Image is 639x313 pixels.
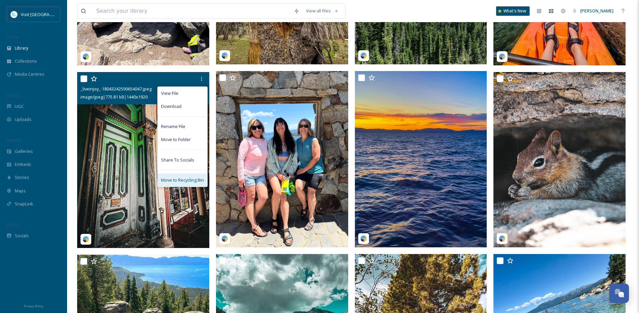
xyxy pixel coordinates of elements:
span: Library [15,45,28,51]
img: snapsea-logo.png [499,53,505,60]
a: View all files [303,4,342,17]
span: [PERSON_NAME] [580,8,614,14]
img: _liveinjoy_-18043242590654047.jpeg [77,72,209,248]
img: snapsea-logo.png [221,235,228,242]
img: snapsea-logo.png [360,52,367,59]
img: download.jpeg [11,11,17,18]
input: Search your library [93,4,290,18]
span: UGC [15,103,24,110]
img: snapsea-logo.png [360,235,367,242]
img: _liveinjoy_-18016779920586481.jpeg [493,72,626,247]
a: Privacy Policy [24,302,43,310]
a: What's New [496,6,530,16]
span: image/jpeg | 775.81 kB | 1440 x 1920 [81,94,148,100]
img: snapsea-logo.png [499,235,505,242]
img: snapsea-logo.png [83,236,89,243]
span: COLLECT [7,93,21,98]
span: Visit [GEOGRAPHIC_DATA] [21,11,73,17]
button: Open Chat [609,284,629,303]
span: WIDGETS [7,138,22,143]
a: [PERSON_NAME] [569,4,617,17]
span: Maps [15,188,26,194]
img: snapsea-logo.png [83,53,89,60]
span: Move to Folder [161,136,191,143]
span: Galleries [15,148,33,154]
span: Share To Socials [161,157,194,163]
span: SOCIALS [7,222,20,227]
span: Rename File [161,123,185,130]
span: Uploads [15,116,32,123]
span: View File [161,90,178,97]
span: Media Centres [15,71,44,77]
span: Download [161,103,181,110]
span: Move to Recycling Bin [161,177,204,183]
img: _liveinjoy_-18022886882741246.jpeg [355,71,487,247]
img: _liveinjoy_-17862982797461253.jpeg [216,71,348,247]
span: Collections [15,58,37,64]
span: MEDIA [7,35,18,40]
span: Privacy Policy [24,304,43,308]
span: Socials [15,233,29,239]
span: SnapLink [15,201,33,207]
span: Stories [15,174,29,181]
img: snapsea-logo.png [221,52,228,59]
span: _liveinjoy_-18043242590654047.jpeg [81,86,152,92]
span: Embeds [15,161,31,168]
